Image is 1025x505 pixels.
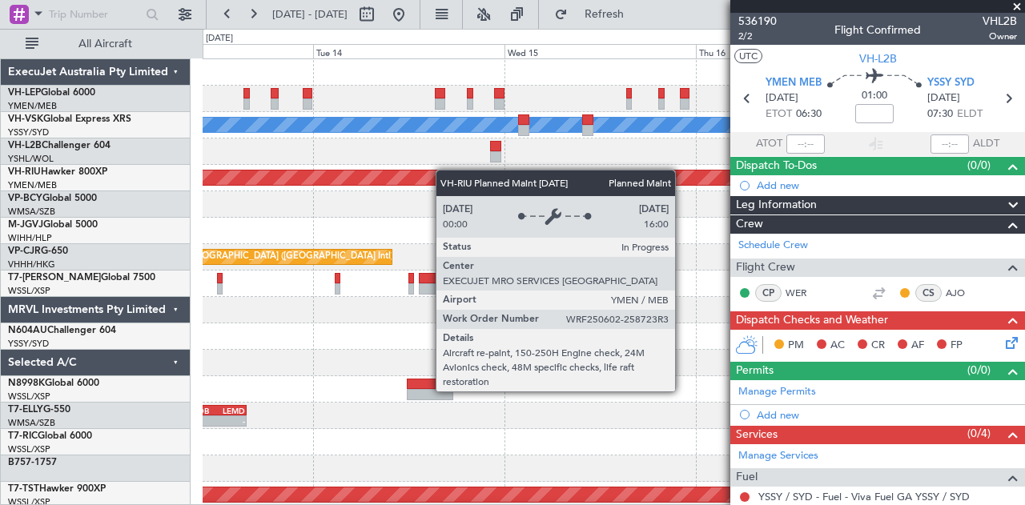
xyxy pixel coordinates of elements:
[738,30,777,43] span: 2/2
[736,196,817,214] span: Leg Information
[8,220,43,230] span: M-JGVJ
[766,106,792,122] span: ETOT
[8,326,47,335] span: N604AU
[696,44,887,58] div: Thu 16
[8,431,92,441] a: T7-RICGlobal 6000
[8,232,52,244] a: WIHH/HLP
[736,215,763,234] span: Crew
[951,338,963,354] span: FP
[830,338,845,354] span: AC
[8,417,55,429] a: WMSA/SZB
[547,2,643,27] button: Refresh
[504,44,696,58] div: Wed 15
[946,286,982,300] a: AJO
[122,44,313,58] div: Mon 13
[8,88,95,98] a: VH-LEPGlobal 6000
[571,9,638,20] span: Refresh
[8,391,50,403] a: WSSL/XSP
[983,30,1017,43] span: Owner
[8,458,57,467] a: B757-1757
[215,416,245,426] div: -
[766,90,798,106] span: [DATE]
[8,379,45,388] span: N8998K
[927,106,953,122] span: 07:30
[757,408,1017,422] div: Add new
[8,114,131,124] a: VH-VSKGlobal Express XRS
[871,338,885,354] span: CR
[911,338,924,354] span: AF
[8,338,49,350] a: YSSY/SYD
[18,31,174,57] button: All Aircraft
[8,194,97,203] a: VP-BCYGlobal 5000
[756,136,782,152] span: ATOT
[8,114,43,124] span: VH-VSK
[8,246,68,256] a: VP-CJRG-650
[915,284,942,302] div: CS
[8,141,111,150] a: VH-L2BChallenger 604
[796,106,822,122] span: 06:30
[8,141,42,150] span: VH-L2B
[967,157,991,174] span: (0/0)
[8,194,42,203] span: VP-BCY
[736,426,778,444] span: Services
[738,13,777,30] span: 536190
[957,106,983,122] span: ELDT
[788,338,804,354] span: PM
[738,238,808,254] a: Schedule Crew
[272,7,348,22] span: [DATE] - [DATE]
[734,49,762,63] button: UTC
[766,75,822,91] span: YMEN MEB
[8,484,106,494] a: T7-TSTHawker 900XP
[8,379,99,388] a: N8998KGlobal 6000
[736,259,795,277] span: Flight Crew
[755,284,782,302] div: CP
[126,245,393,269] div: Planned Maint [GEOGRAPHIC_DATA] ([GEOGRAPHIC_DATA] Intl)
[8,100,57,112] a: YMEN/MEB
[8,167,41,177] span: VH-RIU
[8,88,41,98] span: VH-LEP
[967,362,991,379] span: (0/0)
[8,285,50,297] a: WSSL/XSP
[786,134,825,154] input: --:--
[738,448,818,464] a: Manage Services
[42,38,169,50] span: All Aircraft
[757,178,1017,192] div: Add new
[736,157,817,175] span: Dispatch To-Dos
[8,259,55,271] a: VHHH/HKG
[8,431,38,441] span: T7-RIC
[8,484,39,494] span: T7-TST
[736,311,888,330] span: Dispatch Checks and Weather
[8,443,50,455] a: WSSL/XSP
[8,326,116,335] a: N604AUChallenger 604
[8,458,40,467] span: B757-1
[834,22,921,38] div: Flight Confirmed
[738,384,816,400] a: Manage Permits
[8,405,70,415] a: T7-ELLYG-550
[8,246,41,256] span: VP-CJR
[983,13,1017,30] span: VHL2B
[862,88,887,104] span: 01:00
[758,490,970,503] a: YSSY / SYD - Fuel - Viva Fuel GA YSSY / SYD
[313,44,504,58] div: Tue 14
[8,179,57,191] a: YMEN/MEB
[736,362,774,380] span: Permits
[8,167,107,177] a: VH-RIUHawker 800XP
[736,468,758,487] span: Fuel
[8,206,55,218] a: WMSA/SZB
[206,32,233,46] div: [DATE]
[8,220,98,230] a: M-JGVJGlobal 5000
[927,75,975,91] span: YSSY SYD
[973,136,999,152] span: ALDT
[8,273,101,283] span: T7-[PERSON_NAME]
[859,50,897,67] span: VH-L2B
[215,406,245,415] div: LEMD
[967,425,991,442] span: (0/4)
[8,405,43,415] span: T7-ELLY
[786,286,822,300] a: WER
[8,273,155,283] a: T7-[PERSON_NAME]Global 7500
[8,153,54,165] a: YSHL/WOL
[8,126,49,138] a: YSSY/SYD
[49,2,141,26] input: Trip Number
[927,90,960,106] span: [DATE]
